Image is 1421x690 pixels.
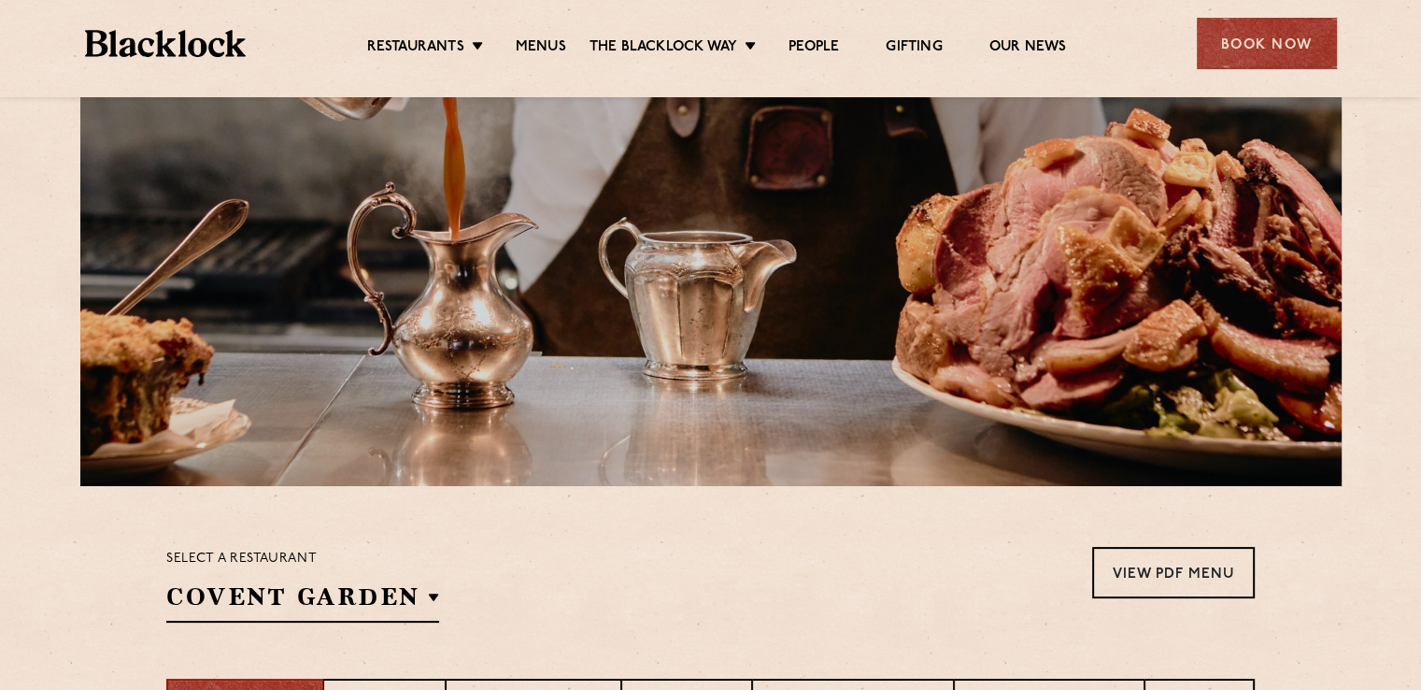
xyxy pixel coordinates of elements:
[789,38,839,59] a: People
[367,38,464,59] a: Restaurants
[1197,18,1337,69] div: Book Now
[590,38,737,59] a: The Blacklock Way
[166,547,439,571] p: Select a restaurant
[516,38,566,59] a: Menus
[989,38,1067,59] a: Our News
[1092,547,1255,598] a: View PDF Menu
[85,30,247,57] img: BL_Textured_Logo-footer-cropped.svg
[166,581,439,623] h2: Covent Garden
[886,38,942,59] a: Gifting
